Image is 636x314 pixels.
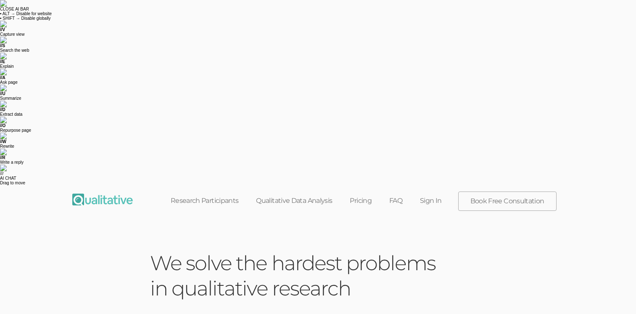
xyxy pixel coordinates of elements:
[341,192,380,210] a: Pricing
[459,192,556,210] a: Book Free Consultation
[150,250,486,301] h1: We solve the hardest problems in qualitative research
[380,192,411,210] a: FAQ
[72,194,133,205] img: Qualitative
[411,192,451,210] a: Sign In
[247,192,341,210] a: Qualitative Data Analysis
[162,192,248,210] a: Research Participants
